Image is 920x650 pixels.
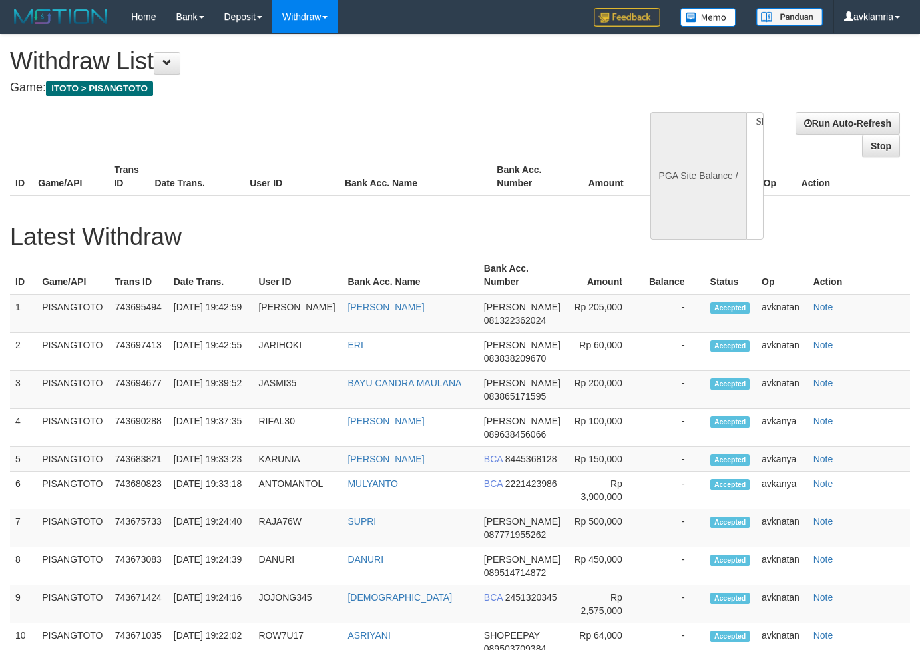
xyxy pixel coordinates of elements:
span: [PERSON_NAME] [484,516,561,527]
th: Amount [569,256,642,294]
th: Trans ID [109,158,149,196]
td: Rp 450,000 [569,547,642,585]
img: MOTION_logo.png [10,7,111,27]
td: 743694677 [110,371,168,409]
th: Game/API [33,158,109,196]
div: PGA Site Balance / [650,112,746,240]
td: avknatan [756,294,808,333]
td: 743690288 [110,409,168,447]
td: PISANGTOTO [37,371,110,409]
td: avkanya [756,472,808,509]
a: Stop [862,135,900,157]
td: - [642,547,705,585]
th: Date Trans. [149,158,244,196]
td: RAJA76W [253,509,342,547]
a: MULYANTO [347,478,397,489]
td: [DATE] 19:24:16 [168,585,254,623]
th: Action [808,256,910,294]
td: PISANGTOTO [37,509,110,547]
td: - [642,409,705,447]
a: Note [813,302,833,312]
td: - [642,294,705,333]
th: Balance [644,158,714,196]
th: Balance [642,256,705,294]
td: PISANGTOTO [37,472,110,509]
td: 3 [10,371,37,409]
img: panduan.png [756,8,823,26]
span: [PERSON_NAME] [484,340,561,350]
td: [DATE] 19:24:40 [168,509,254,547]
span: 089638456066 [484,429,546,440]
span: Accepted [710,517,750,528]
span: Accepted [710,631,750,642]
td: KARUNIA [253,447,342,472]
span: Accepted [710,593,750,604]
th: Bank Acc. Number [491,158,567,196]
td: [DATE] 19:37:35 [168,409,254,447]
td: avkanya [756,409,808,447]
span: BCA [484,592,503,603]
span: 089514714872 [484,567,546,578]
td: - [642,472,705,509]
td: DANURI [253,547,342,585]
td: ANTOMANTOL [253,472,342,509]
a: Note [813,516,833,527]
th: Op [756,256,808,294]
th: ID [10,158,33,196]
th: Bank Acc. Name [340,158,491,196]
td: 743673083 [110,547,168,585]
th: Date Trans. [168,256,254,294]
span: 8445368128 [505,454,557,464]
td: 2 [10,333,37,371]
td: 743695494 [110,294,168,333]
a: DANURI [347,554,383,565]
td: 4 [10,409,37,447]
th: User ID [244,158,340,196]
td: Rp 500,000 [569,509,642,547]
th: Action [796,158,910,196]
td: 1 [10,294,37,333]
span: [PERSON_NAME] [484,302,561,312]
td: PISANGTOTO [37,294,110,333]
td: 743680823 [110,472,168,509]
span: Accepted [710,479,750,490]
img: Button%20Memo.svg [680,8,736,27]
td: PISANGTOTO [37,547,110,585]
td: 6 [10,472,37,509]
td: RIFAL30 [253,409,342,447]
td: 5 [10,447,37,472]
td: 7 [10,509,37,547]
th: Bank Acc. Name [342,256,478,294]
h1: Withdraw List [10,48,600,75]
a: Note [813,416,833,426]
td: avknatan [756,509,808,547]
td: Rp 2,575,000 [569,585,642,623]
span: Accepted [710,302,750,314]
th: Amount [567,158,643,196]
span: ITOTO > PISANGTOTO [46,81,153,96]
span: Accepted [710,454,750,466]
td: 743675733 [110,509,168,547]
a: Note [813,454,833,464]
td: Rp 150,000 [569,447,642,472]
th: Bank Acc. Number [479,256,569,294]
td: avknatan [756,371,808,409]
td: [PERSON_NAME] [253,294,342,333]
td: - [642,585,705,623]
td: [DATE] 19:39:52 [168,371,254,409]
td: PISANGTOTO [37,333,110,371]
td: JOJONG345 [253,585,342,623]
th: Trans ID [110,256,168,294]
a: Note [813,340,833,350]
a: BAYU CANDRA MAULANA [347,378,461,388]
td: - [642,509,705,547]
td: PISANGTOTO [37,447,110,472]
td: - [642,333,705,371]
a: SUPRI [347,516,376,527]
td: avknatan [756,585,808,623]
td: [DATE] 19:42:55 [168,333,254,371]
td: avknatan [756,547,808,585]
a: Note [813,478,833,489]
span: BCA [484,454,503,464]
a: [PERSON_NAME] [347,416,424,426]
